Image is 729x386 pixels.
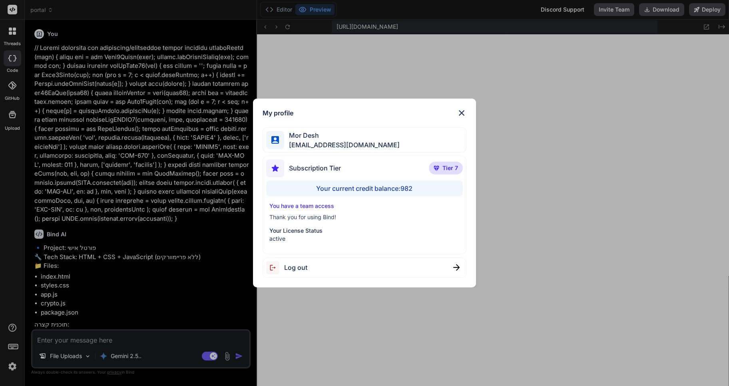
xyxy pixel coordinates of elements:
[453,264,460,271] img: close
[269,235,459,243] p: active
[434,166,439,170] img: premium
[284,140,400,150] span: [EMAIL_ADDRESS][DOMAIN_NAME]
[271,136,279,144] img: profile
[284,263,307,272] span: Log out
[442,164,458,172] span: Tier 7
[269,227,459,235] p: Your License Status
[269,213,459,221] p: Thank you for using Bind!
[269,202,459,210] p: You have a team access
[457,108,466,118] img: close
[266,159,284,177] img: subscription
[289,163,341,173] span: Subscription Tier
[266,261,284,274] img: logout
[263,108,293,118] h1: My profile
[284,131,400,140] span: Mor Desh
[266,180,462,196] div: Your current credit balance: 982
